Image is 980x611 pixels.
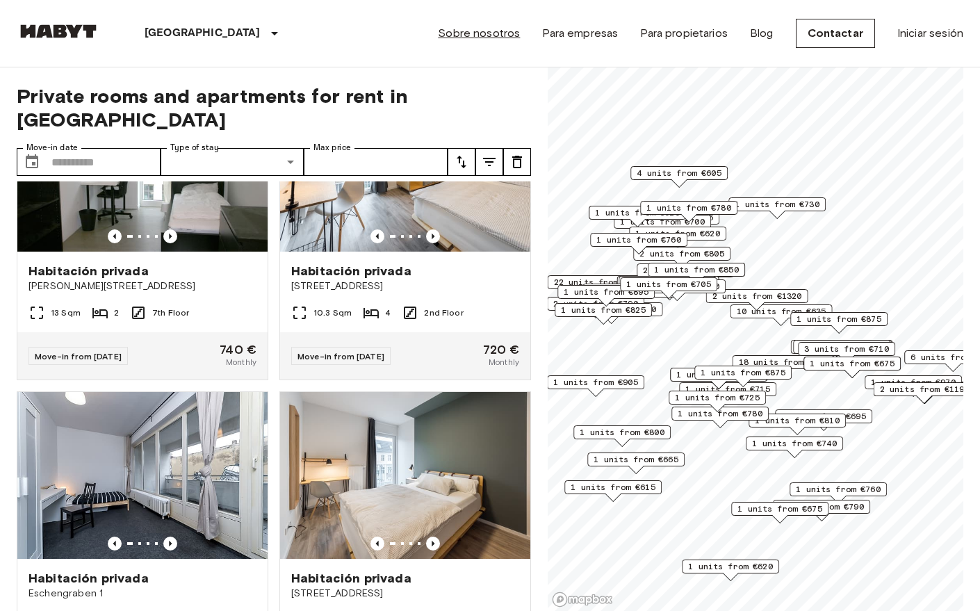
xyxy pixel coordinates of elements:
[793,340,890,361] div: Map marker
[589,206,686,227] div: Map marker
[582,284,680,305] div: Map marker
[669,391,766,412] div: Map marker
[552,592,613,608] a: Mapbox logo
[280,392,530,559] img: Marketing picture of unit DE-01-12-009-04Q
[635,227,720,240] span: 1 units from €620
[629,227,726,248] div: Map marker
[671,407,769,428] div: Map marker
[737,503,822,515] span: 1 units from €675
[796,483,881,496] span: 1 units from €760
[733,355,835,377] div: Map marker
[291,279,519,293] span: [STREET_ADDRESS]
[564,286,648,298] span: 1 units from €895
[630,166,728,188] div: Map marker
[596,234,681,246] span: 1 units from €760
[28,587,256,601] span: Eschengraben 1
[646,202,731,214] span: 1 units from €780
[678,407,762,420] span: 1 units from €780
[781,410,866,423] span: 1 units from €695
[548,275,650,297] div: Map marker
[279,84,531,380] a: Marketing picture of unit DE-01-12-006-03QPrevious imagePrevious imageHabitación privada[STREET_A...
[746,437,843,458] div: Map marker
[28,570,149,587] span: Habitación privada
[573,425,671,447] div: Map marker
[17,84,268,380] a: Marketing picture of unit DE-01-302-019-02Previous imagePrevious imageHabitación privada[PERSON_N...
[654,263,739,276] span: 1 units from €850
[438,25,520,42] a: Sobre nosotros
[694,366,792,387] div: Map marker
[170,142,219,154] label: Type of stay
[561,304,646,316] span: 1 units from €825
[587,453,685,474] div: Map marker
[755,414,840,427] span: 1 units from €810
[804,343,889,355] span: 3 units from €710
[640,25,728,42] a: Para propietarios
[561,302,663,324] div: Map marker
[385,307,391,319] span: 4
[798,342,895,364] div: Map marker
[553,376,638,389] span: 1 units from €905
[643,264,728,277] span: 2 units from €655
[313,142,351,154] label: Max price
[773,500,870,521] div: Map marker
[735,198,819,211] span: 1 units from €730
[796,19,875,48] a: Contactar
[426,229,440,243] button: Previous image
[594,453,678,466] span: 1 units from €665
[475,148,503,176] button: tune
[810,357,895,370] span: 1 units from €675
[739,356,828,368] span: 18 units from €720
[448,148,475,176] button: tune
[547,297,644,318] div: Map marker
[750,25,774,42] a: Blog
[291,263,411,279] span: Habitación privada
[542,25,618,42] a: Para empresas
[220,343,256,356] span: 740 €
[688,560,773,573] span: 1 units from €620
[503,148,531,176] button: tune
[640,201,737,222] div: Map marker
[775,409,872,431] div: Map marker
[670,368,767,389] div: Map marker
[114,307,119,319] span: 2
[108,229,122,243] button: Previous image
[17,392,268,559] img: Marketing picture of unit DE-01-218-02M
[26,142,78,154] label: Move-in date
[145,25,261,42] p: [GEOGRAPHIC_DATA]
[426,537,440,551] button: Previous image
[547,375,644,397] div: Map marker
[28,263,149,279] span: Habitación privada
[803,357,901,378] div: Map marker
[370,229,384,243] button: Previous image
[291,587,519,601] span: [STREET_ADDRESS]
[737,305,826,318] span: 10 units from €635
[620,277,717,299] div: Map marker
[728,197,826,219] div: Map marker
[564,480,662,502] div: Map marker
[874,382,976,404] div: Map marker
[163,537,177,551] button: Previous image
[226,356,256,368] span: Monthly
[571,481,655,494] span: 1 units from €615
[617,276,719,298] div: Map marker
[17,24,100,38] img: Habyt
[676,368,761,381] span: 1 units from €835
[749,414,846,435] div: Map marker
[557,285,655,307] div: Map marker
[730,304,833,326] div: Map marker
[489,356,519,368] span: Monthly
[639,247,724,260] span: 2 units from €805
[51,307,81,319] span: 13 Sqm
[871,376,956,389] span: 1 units from €970
[752,437,837,450] span: 1 units from €740
[152,307,189,319] span: 7th Floor
[865,375,962,397] div: Map marker
[108,537,122,551] button: Previous image
[648,263,745,284] div: Map marker
[291,570,411,587] span: Habitación privada
[682,560,779,581] div: Map marker
[17,84,531,131] span: Private rooms and apartments for rent in [GEOGRAPHIC_DATA]
[685,383,770,396] span: 1 units from €715
[313,307,352,319] span: 10.3 Sqm
[18,148,46,176] button: Choose date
